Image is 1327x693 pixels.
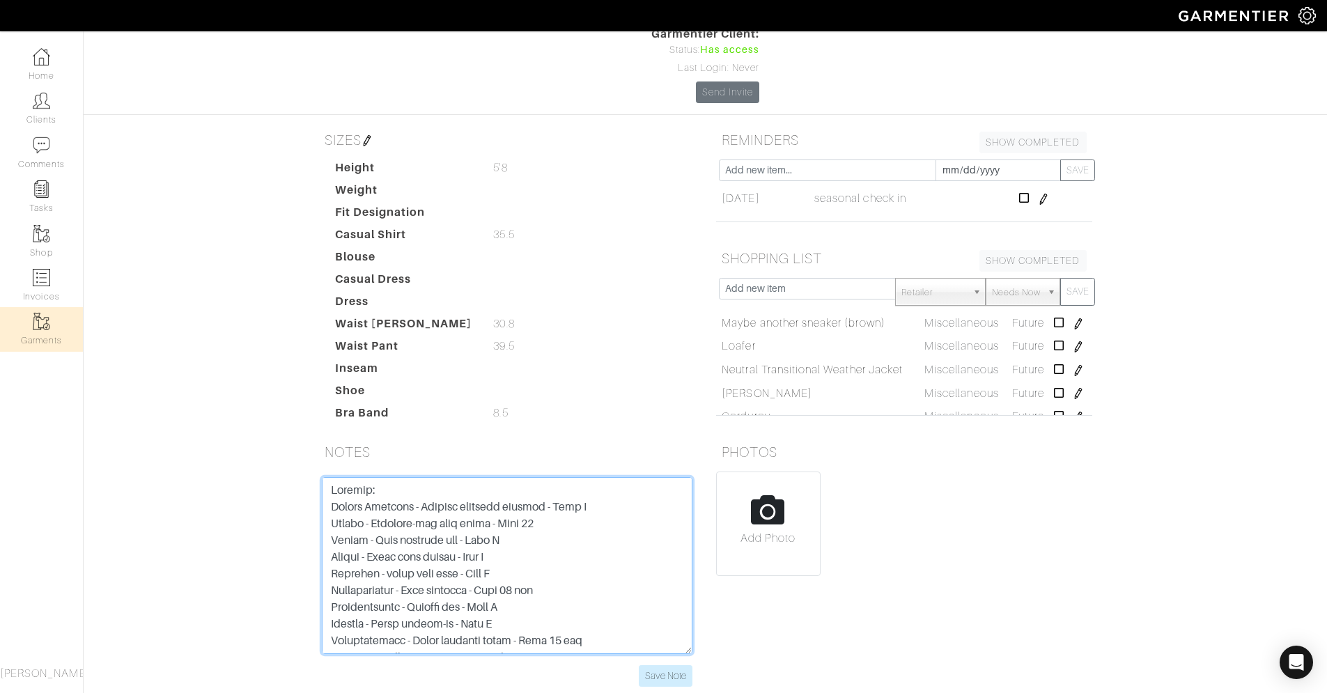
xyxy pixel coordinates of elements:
[1073,388,1084,399] img: pen-cf24a1663064a2ec1b9c1bd2387e9de7a2fa800b781884d57f21acf72779bad2.png
[1073,341,1084,352] img: pen-cf24a1663064a2ec1b9c1bd2387e9de7a2fa800b781884d57f21acf72779bad2.png
[1298,7,1316,24] img: gear-icon-white-bd11855cb880d31180b6d7d6211b90ccbf57a29d726f0c71d8c61bd08dd39cc2.png
[1280,646,1313,679] div: Open Intercom Messenger
[325,316,483,338] dt: Waist [PERSON_NAME]
[814,190,906,207] span: seasonal check in
[325,271,483,293] dt: Casual Dress
[719,278,897,299] input: Add new item
[493,405,508,421] span: 8.5
[1073,318,1084,329] img: pen-cf24a1663064a2ec1b9c1bd2387e9de7a2fa800b781884d57f21acf72779bad2.png
[924,340,999,352] span: Miscellaneous
[716,244,1092,272] h5: SHOPPING LIST
[325,382,483,405] dt: Shoe
[651,42,760,58] div: Status:
[651,26,760,42] span: Garmentier Client:
[493,226,514,243] span: 35.5
[33,48,50,65] img: dashboard-icon-dbcd8f5a0b271acd01030246c82b418ddd0df26cd7fceb0bd07c9910d44c42f6.png
[325,249,483,271] dt: Blouse
[639,665,692,687] input: Save Note
[325,204,483,226] dt: Fit Designation
[1012,364,1044,376] span: Future
[325,159,483,182] dt: Height
[716,126,1092,154] h5: REMINDERS
[901,279,967,306] span: Retailer
[325,338,483,360] dt: Waist Pant
[696,81,760,103] a: Send Invite
[1012,387,1044,400] span: Future
[325,405,483,427] dt: Bra Band
[1012,317,1044,329] span: Future
[319,126,695,154] h5: SIZES
[992,279,1041,306] span: Needs Now
[33,137,50,154] img: comment-icon-a0a6a9ef722e966f86d9cbdc48e553b5cf19dbc54f86b18d962a5391bc8f6eb6.png
[493,338,514,355] span: 39.5
[33,313,50,330] img: garments-icon-b7da505a4dc4fd61783c78ac3ca0ef83fa9d6f193b1c9dc38574b1d14d53ca28.png
[979,250,1087,272] a: SHOW COMPLETED
[722,315,885,332] a: Maybe another sneaker (brown)
[325,226,483,249] dt: Casual Shirt
[1012,410,1044,423] span: Future
[1012,340,1044,352] span: Future
[33,180,50,198] img: reminder-icon-8004d30b9f0a5d33ae49ab947aed9ed385cf756f9e5892f1edd6e32f2345188e.png
[33,92,50,109] img: clients-icon-6bae9207a08558b7cb47a8932f037763ab4055f8c8b6bfacd5dc20c3e0201464.png
[1073,412,1084,423] img: pen-cf24a1663064a2ec1b9c1bd2387e9de7a2fa800b781884d57f21acf72779bad2.png
[924,387,999,400] span: Miscellaneous
[33,269,50,286] img: orders-icon-0abe47150d42831381b5fb84f609e132dff9fe21cb692f30cb5eec754e2cba89.png
[362,135,373,146] img: pen-cf24a1663064a2ec1b9c1bd2387e9de7a2fa800b781884d57f21acf72779bad2.png
[1172,3,1298,28] img: garmentier-logo-header-white-b43fb05a5012e4ada735d5af1a66efaba907eab6374d6393d1fbf88cb4ef424d.png
[722,190,759,207] span: [DATE]
[651,61,760,76] div: Last Login: Never
[1060,159,1095,181] button: SAVE
[33,225,50,242] img: garments-icon-b7da505a4dc4fd61783c78ac3ca0ef83fa9d6f193b1c9dc38574b1d14d53ca28.png
[493,159,507,176] span: 5'8
[493,316,514,332] span: 30.8
[716,438,1092,466] h5: PHOTOS
[325,182,483,204] dt: Weight
[700,42,760,58] span: Has access
[719,159,936,181] input: Add new item...
[722,338,755,355] a: Loafer
[325,360,483,382] dt: Inseam
[722,361,903,378] a: Neutral Transitional Weather Jacket
[924,364,999,376] span: Miscellaneous
[325,293,483,316] dt: Dress
[319,438,695,466] h5: NOTES
[1038,194,1049,205] img: pen-cf24a1663064a2ec1b9c1bd2387e9de7a2fa800b781884d57f21acf72779bad2.png
[1073,365,1084,376] img: pen-cf24a1663064a2ec1b9c1bd2387e9de7a2fa800b781884d57f21acf72779bad2.png
[979,132,1087,153] a: SHOW COMPLETED
[924,317,999,329] span: Miscellaneous
[722,385,812,402] a: [PERSON_NAME]
[1060,278,1095,306] button: SAVE
[924,410,999,423] span: Miscellaneous
[722,408,770,425] a: Corduroy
